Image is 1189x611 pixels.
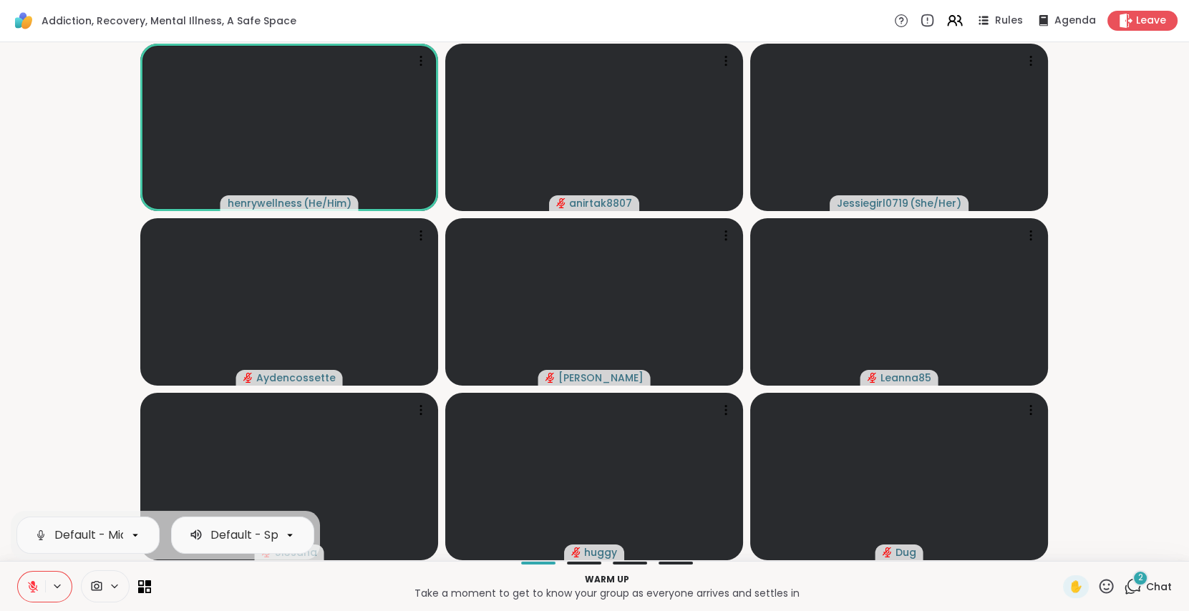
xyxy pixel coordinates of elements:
[1146,580,1172,594] span: Chat
[883,547,893,557] span: audio-muted
[995,14,1023,28] span: Rules
[228,196,302,210] span: henrywellness
[569,196,632,210] span: anirtak8807
[42,14,296,28] span: Addiction, Recovery, Mental Illness, A Safe Space
[1054,14,1096,28] span: Agenda
[837,196,908,210] span: Jessiegirl0719
[160,586,1054,600] p: Take a moment to get to know your group as everyone arrives and settles in
[1138,572,1143,584] span: 2
[1069,578,1083,595] span: ✋
[54,527,349,544] div: Default - Microphone (Realtek High Definition Audio)
[868,373,878,383] span: audio-muted
[880,371,931,385] span: Leanna85
[556,198,566,208] span: audio-muted
[1136,14,1166,28] span: Leave
[910,196,961,210] span: ( She/Her )
[11,9,36,33] img: ShareWell Logomark
[896,545,916,559] span: Dug
[571,547,581,557] span: audio-muted
[256,371,336,385] span: Aydencossette
[160,573,1054,586] p: Warm up
[243,373,253,383] span: audio-muted
[210,527,490,544] div: Default - Speakers (Realtek High Definition Audio)
[304,196,351,210] span: ( He/Him )
[584,545,617,559] span: huggy
[558,371,644,385] span: [PERSON_NAME]
[545,373,555,383] span: audio-muted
